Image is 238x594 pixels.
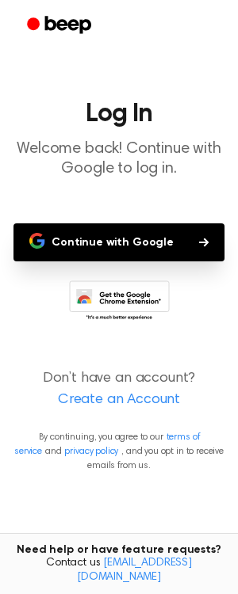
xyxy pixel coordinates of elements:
a: Create an Account [16,390,222,411]
button: Continue with Google [13,223,225,261]
p: Don’t have an account? [13,368,225,411]
p: By continuing, you agree to our and , and you opt in to receive emails from us. [13,430,225,473]
a: Beep [16,10,106,41]
h1: Log In [13,101,225,127]
a: privacy policy [64,447,118,456]
a: [EMAIL_ADDRESS][DOMAIN_NAME] [77,558,192,583]
span: Contact us [10,557,228,584]
p: Welcome back! Continue with Google to log in. [13,139,225,179]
